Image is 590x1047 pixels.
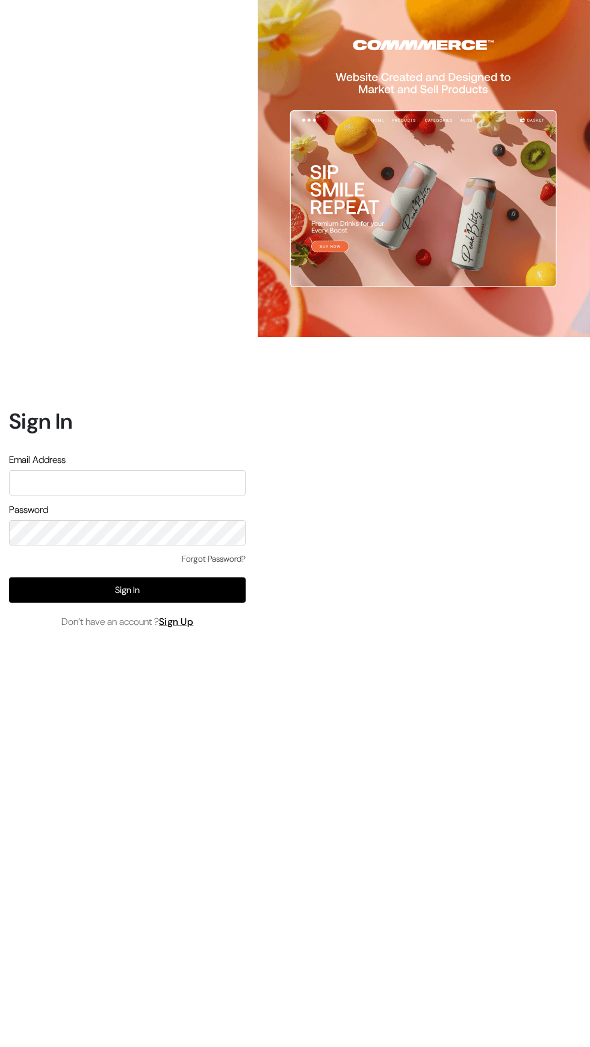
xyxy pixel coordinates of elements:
[9,408,246,434] h1: Sign In
[9,577,246,603] button: Sign In
[9,503,48,517] label: Password
[182,553,246,565] a: Forgot Password?
[9,453,66,467] label: Email Address
[159,615,194,628] a: Sign Up
[61,615,194,629] span: Don’t have an account ?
